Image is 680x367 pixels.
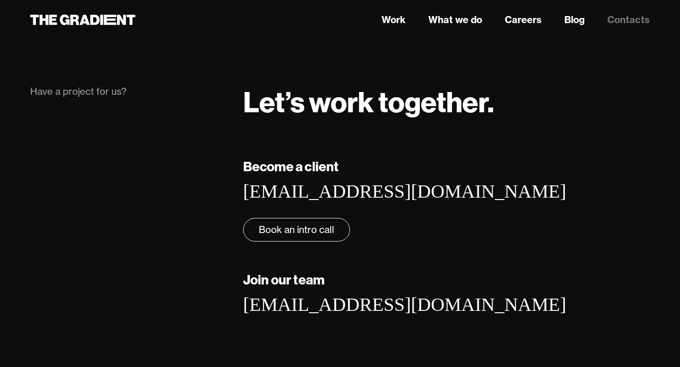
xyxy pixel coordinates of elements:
[564,13,585,27] a: Blog
[243,294,566,315] a: [EMAIL_ADDRESS][DOMAIN_NAME]
[428,13,482,27] a: What we do
[243,181,566,202] a: [EMAIL_ADDRESS][DOMAIN_NAME]‍
[607,13,650,27] a: Contacts
[243,158,339,175] strong: Become a client
[243,218,350,242] a: Book an intro call
[30,85,224,98] div: Have a project for us?
[243,84,494,120] strong: Let’s work together.
[243,271,325,288] strong: Join our team
[382,13,406,27] a: Work
[505,13,542,27] a: Careers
